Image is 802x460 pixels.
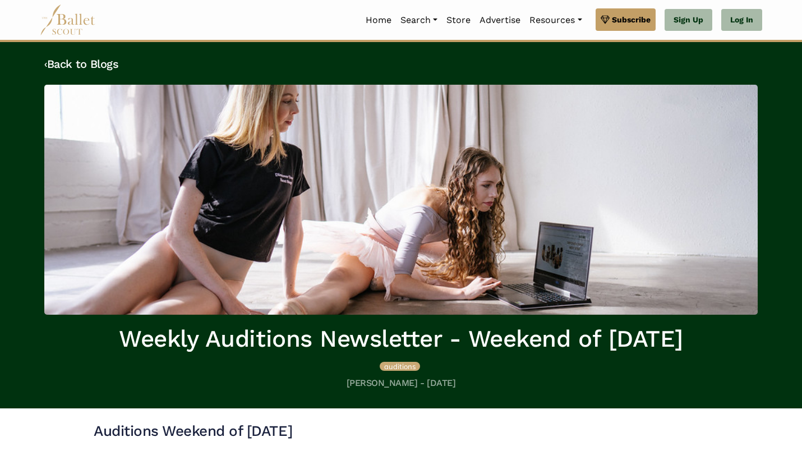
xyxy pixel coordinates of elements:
[380,360,420,371] a: auditions
[442,8,475,32] a: Store
[601,13,610,26] img: gem.svg
[525,8,586,32] a: Resources
[44,57,118,71] a: ‹Back to Blogs
[361,8,396,32] a: Home
[475,8,525,32] a: Advertise
[44,324,758,355] h1: Weekly Auditions Newsletter - Weekend of [DATE]
[396,8,442,32] a: Search
[44,57,47,71] code: ‹
[384,362,416,371] span: auditions
[44,378,758,389] h5: [PERSON_NAME] - [DATE]
[612,13,651,26] span: Subscribe
[665,9,712,31] a: Sign Up
[44,85,758,315] img: header_image.img
[94,422,708,441] h3: Auditions Weekend of [DATE]
[596,8,656,31] a: Subscribe
[721,9,762,31] a: Log In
